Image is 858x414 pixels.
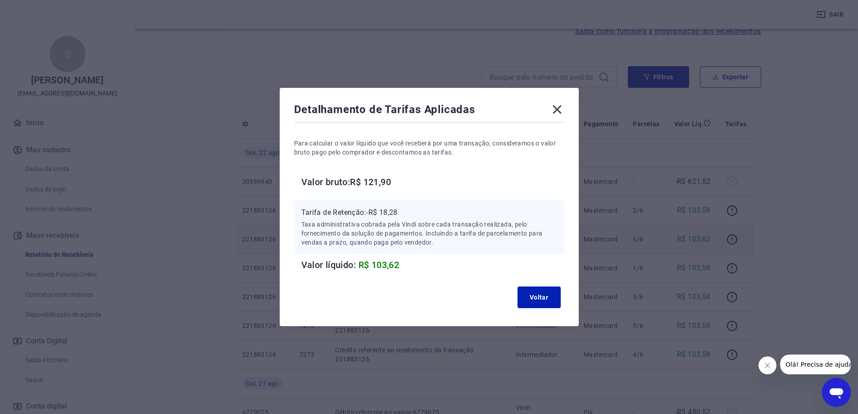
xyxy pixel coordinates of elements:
button: Voltar [518,287,561,308]
iframe: Mensagem da empresa [780,355,851,374]
p: Tarifa de Retenção: -R$ 18,28 [301,207,557,218]
iframe: Fechar mensagem [758,356,776,374]
p: Taxa administrativa cobrada pela Vindi sobre cada transação realizada, pelo fornecimento da soluç... [301,220,557,247]
span: R$ 103,62 [359,259,399,270]
span: Olá! Precisa de ajuda? [5,6,76,14]
iframe: Botão para abrir a janela de mensagens [822,378,851,407]
p: Para calcular o valor líquido que você receberá por uma transação, consideramos o valor bruto pag... [294,139,564,157]
h6: Valor líquido: [301,258,564,272]
h6: Valor bruto: R$ 121,90 [301,175,564,189]
div: Detalhamento de Tarifas Aplicadas [294,102,564,120]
